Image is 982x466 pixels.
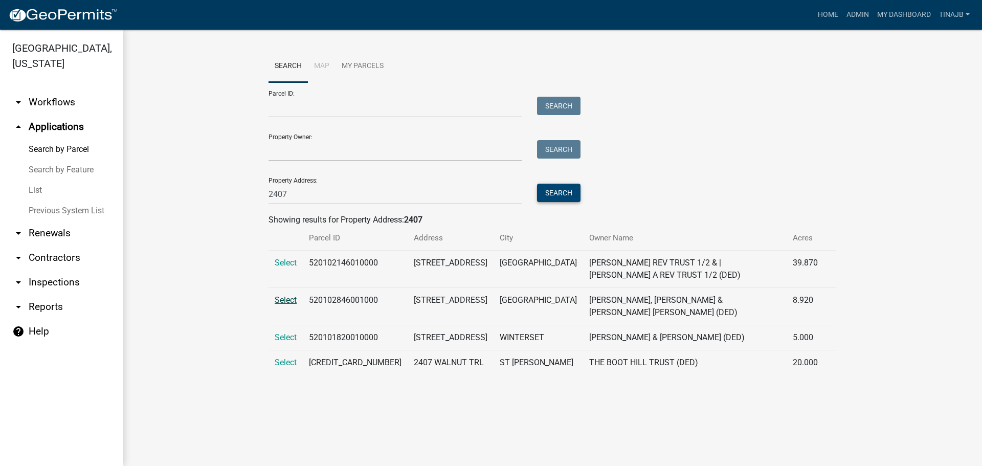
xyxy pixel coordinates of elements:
td: 2407 WALNUT TRL [408,350,494,375]
td: [STREET_ADDRESS] [408,251,494,288]
td: WINTERSET [494,325,583,350]
button: Search [537,140,581,159]
a: Select [275,295,297,305]
th: City [494,226,583,250]
th: Owner Name [583,226,787,250]
td: [CREDIT_CARD_NUMBER] [303,350,408,375]
a: Admin [842,5,873,25]
td: [PERSON_NAME] & [PERSON_NAME] (DED) [583,325,787,350]
td: 520101820010000 [303,325,408,350]
a: Select [275,332,297,342]
td: 520102846001000 [303,288,408,325]
td: THE BOOT HILL TRUST (DED) [583,350,787,375]
td: 520102146010000 [303,251,408,288]
th: Parcel ID [303,226,408,250]
td: [STREET_ADDRESS] [408,325,494,350]
td: [GEOGRAPHIC_DATA] [494,288,583,325]
th: Address [408,226,494,250]
button: Search [537,184,581,202]
td: [PERSON_NAME] REV TRUST 1/2 & | [PERSON_NAME] A REV TRUST 1/2 (DED) [583,251,787,288]
button: Search [537,97,581,115]
i: arrow_drop_down [12,252,25,264]
td: 39.870 [787,251,824,288]
th: Acres [787,226,824,250]
td: ST [PERSON_NAME] [494,350,583,375]
td: [STREET_ADDRESS] [408,288,494,325]
td: 5.000 [787,325,824,350]
div: Showing results for Property Address: [269,214,836,226]
a: My Parcels [336,50,390,83]
a: Tinajb [935,5,974,25]
i: arrow_drop_down [12,227,25,239]
td: 20.000 [787,350,824,375]
i: arrow_drop_down [12,96,25,108]
strong: 2407 [404,215,422,225]
a: Select [275,358,297,367]
i: arrow_drop_down [12,276,25,289]
i: help [12,325,25,338]
a: Select [275,258,297,268]
i: arrow_drop_down [12,301,25,313]
td: [GEOGRAPHIC_DATA] [494,251,583,288]
a: Search [269,50,308,83]
i: arrow_drop_up [12,121,25,133]
a: Home [814,5,842,25]
td: 8.920 [787,288,824,325]
a: My Dashboard [873,5,935,25]
td: [PERSON_NAME], [PERSON_NAME] & [PERSON_NAME] [PERSON_NAME] (DED) [583,288,787,325]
